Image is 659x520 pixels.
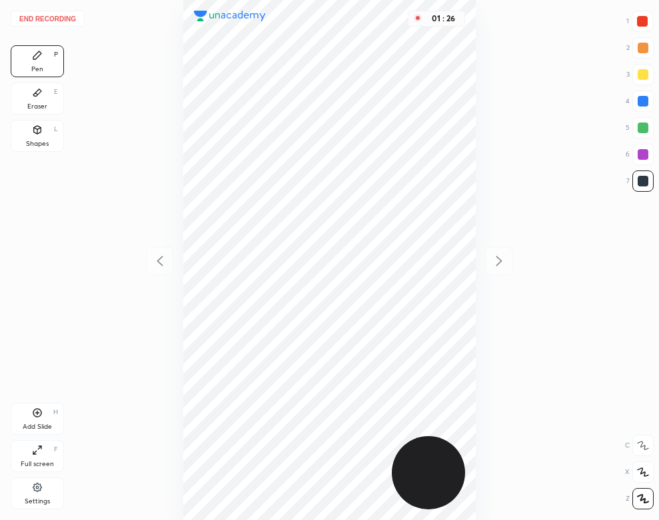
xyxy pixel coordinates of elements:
[21,461,54,467] div: Full screen
[11,11,85,27] button: End recording
[626,117,654,138] div: 5
[626,144,654,165] div: 6
[54,126,58,132] div: L
[53,409,58,415] div: H
[626,11,653,32] div: 1
[626,64,654,85] div: 3
[626,488,654,509] div: Z
[54,51,58,58] div: P
[626,37,654,59] div: 2
[26,140,49,147] div: Shapes
[27,103,47,110] div: Eraser
[625,461,654,483] div: X
[194,11,266,21] img: logo.38c385cc.svg
[626,170,654,192] div: 7
[54,446,58,453] div: F
[31,66,43,73] div: Pen
[626,91,654,112] div: 4
[25,498,50,505] div: Settings
[54,89,58,95] div: E
[427,14,459,23] div: 01 : 26
[23,423,52,430] div: Add Slide
[625,435,654,456] div: C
